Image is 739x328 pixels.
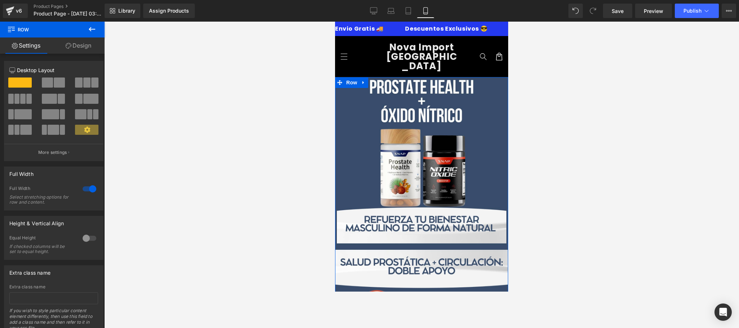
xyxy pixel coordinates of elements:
span: Library [118,8,135,14]
summary: Búsqueda [140,27,156,43]
div: Select stretching options for row and content. [9,195,74,205]
div: Equal Height [9,235,75,243]
span: Preview [644,7,663,15]
a: Product Pages [34,4,116,9]
div: v6 [14,6,23,15]
span: Product Page - [DATE] 03:47:44 [34,11,103,17]
a: Mobile [417,4,434,18]
p: Paga Al Recibir💖 [122,4,179,10]
div: Full Width [9,167,34,177]
div: Open Intercom Messenger [714,303,732,321]
p: More settings [38,149,67,156]
button: Undo [568,4,583,18]
a: Tablet [400,4,417,18]
a: New Library [105,4,140,18]
a: v6 [3,4,28,18]
a: Desktop [365,4,382,18]
div: Height & Vertical Align [9,216,64,226]
a: Expand / Collapse [24,56,33,66]
div: Assign Products [149,8,189,14]
a: Laptop [382,4,400,18]
span: Save [612,7,624,15]
button: More [722,4,736,18]
span: Nova Import [GEOGRAPHIC_DATA] [51,19,122,51]
div: Extra class name [9,266,50,276]
span: Row [7,22,79,37]
span: Row [9,56,24,66]
p: Descuentos Exclusivos 😎 [17,4,100,10]
button: Redo [586,4,600,18]
button: Publish [675,4,719,18]
a: Preview [635,4,672,18]
a: Design [52,37,105,54]
summary: Menú [1,27,17,43]
p: Desktop Layout [9,66,98,74]
a: Nova Import [GEOGRAPHIC_DATA] [46,18,127,52]
span: Publish [683,8,701,14]
button: More settings [4,144,103,161]
div: Full Width [9,186,75,193]
div: Extra class name [9,284,98,289]
div: If checked columns will be set to equal height. [9,244,74,254]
